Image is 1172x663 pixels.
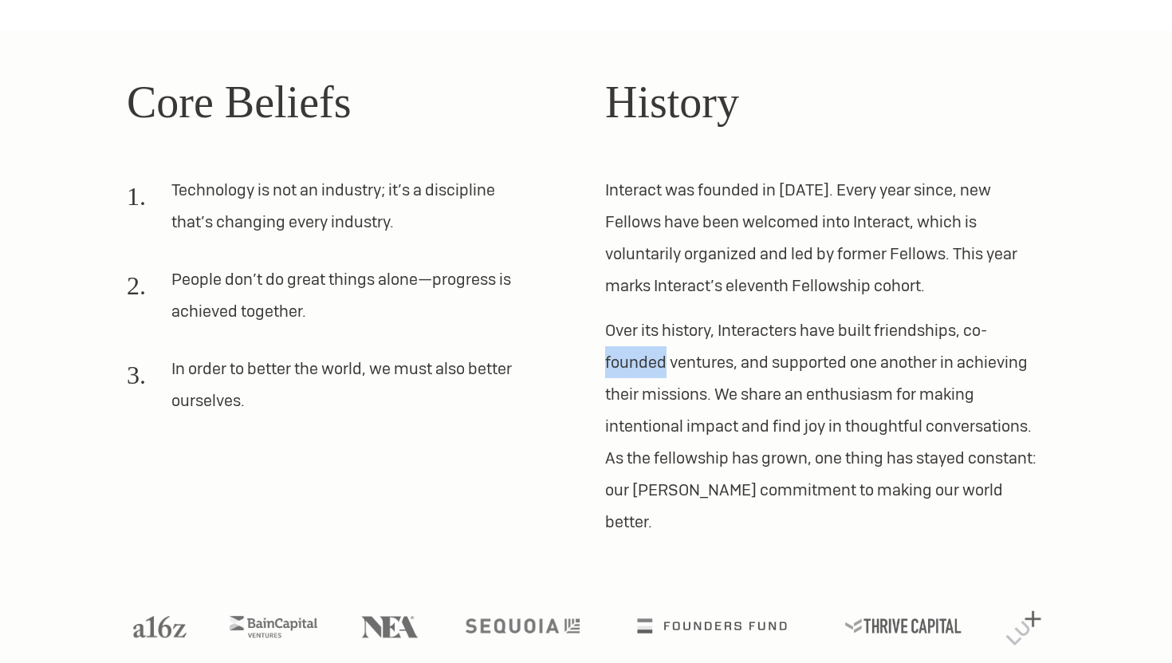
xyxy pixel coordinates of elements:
[465,618,579,633] img: Sequoia logo
[605,314,1045,538] p: Over its history, Interacters have built friendships, co-founded ventures, and supported one anot...
[845,618,962,633] img: Thrive Capital logo
[230,616,317,637] img: Bain Capital Ventures logo
[133,616,186,637] img: A16Z logo
[638,618,787,633] img: Founders Fund logo
[1005,611,1040,645] img: Lux Capital logo
[127,174,529,251] li: Technology is not an industry; it’s a discipline that’s changing every industry.
[127,263,529,340] li: People don’t do great things alone—progress is achieved together.
[605,69,1045,136] h2: History
[127,353,529,429] li: In order to better the world, we must also better ourselves.
[127,69,567,136] h2: Core Beliefs
[605,174,1045,302] p: Interact was founded in [DATE]. Every year since, new Fellows have been welcomed into Interact, w...
[361,616,419,637] img: NEA logo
